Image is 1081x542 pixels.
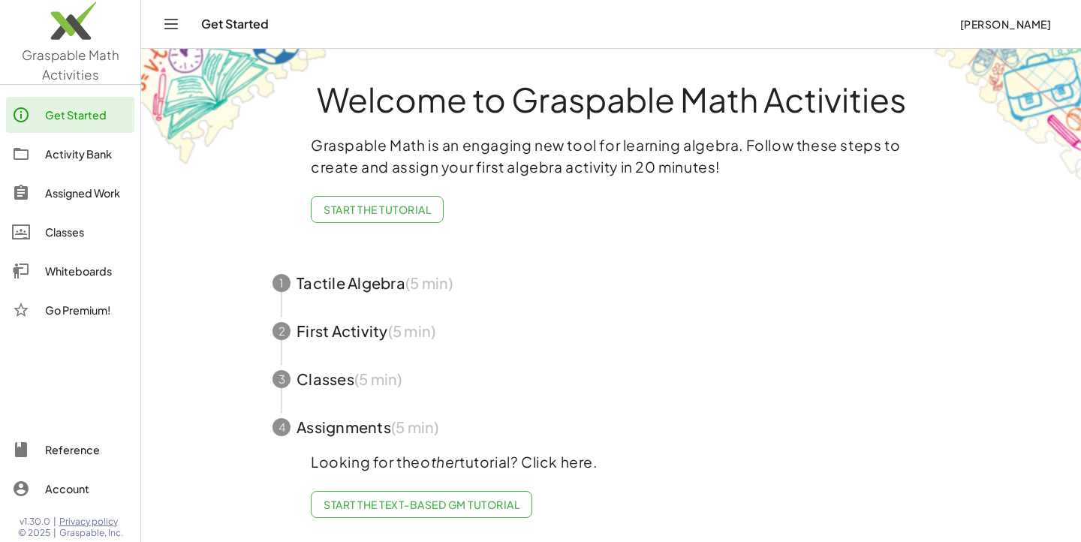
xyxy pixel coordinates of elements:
[6,136,134,172] a: Activity Bank
[159,12,183,36] button: Toggle navigation
[59,527,123,539] span: Graspable, Inc.
[6,471,134,507] a: Account
[947,11,1063,38] button: [PERSON_NAME]
[273,274,291,292] div: 1
[59,516,123,528] a: Privacy policy
[45,262,128,280] div: Whiteboards
[45,184,128,202] div: Assigned Work
[254,259,968,307] button: 1Tactile Algebra(5 min)
[324,498,519,511] span: Start the Text-based GM Tutorial
[420,453,459,471] em: other
[254,355,968,403] button: 3Classes(5 min)
[22,47,119,83] span: Graspable Math Activities
[245,82,977,116] h1: Welcome to Graspable Math Activities
[324,203,431,216] span: Start the Tutorial
[6,432,134,468] a: Reference
[45,480,128,498] div: Account
[6,214,134,250] a: Classes
[45,441,128,459] div: Reference
[6,97,134,133] a: Get Started
[141,47,329,167] img: get-started-bg-ul-Ceg4j33I.png
[311,491,532,518] a: Start the Text-based GM Tutorial
[273,322,291,340] div: 2
[254,403,968,451] button: 4Assignments(5 min)
[20,516,50,528] span: v1.30.0
[45,301,128,319] div: Go Premium!
[6,253,134,289] a: Whiteboards
[311,134,911,178] p: Graspable Math is an engaging new tool for learning algebra. Follow these steps to create and ass...
[311,196,444,223] button: Start the Tutorial
[273,370,291,388] div: 3
[311,451,911,473] p: Looking for the tutorial? Click here.
[18,527,50,539] span: © 2025
[45,106,128,124] div: Get Started
[273,418,291,436] div: 4
[45,223,128,241] div: Classes
[6,175,134,211] a: Assigned Work
[959,17,1051,31] span: [PERSON_NAME]
[45,145,128,163] div: Activity Bank
[53,516,56,528] span: |
[254,307,968,355] button: 2First Activity(5 min)
[53,527,56,539] span: |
